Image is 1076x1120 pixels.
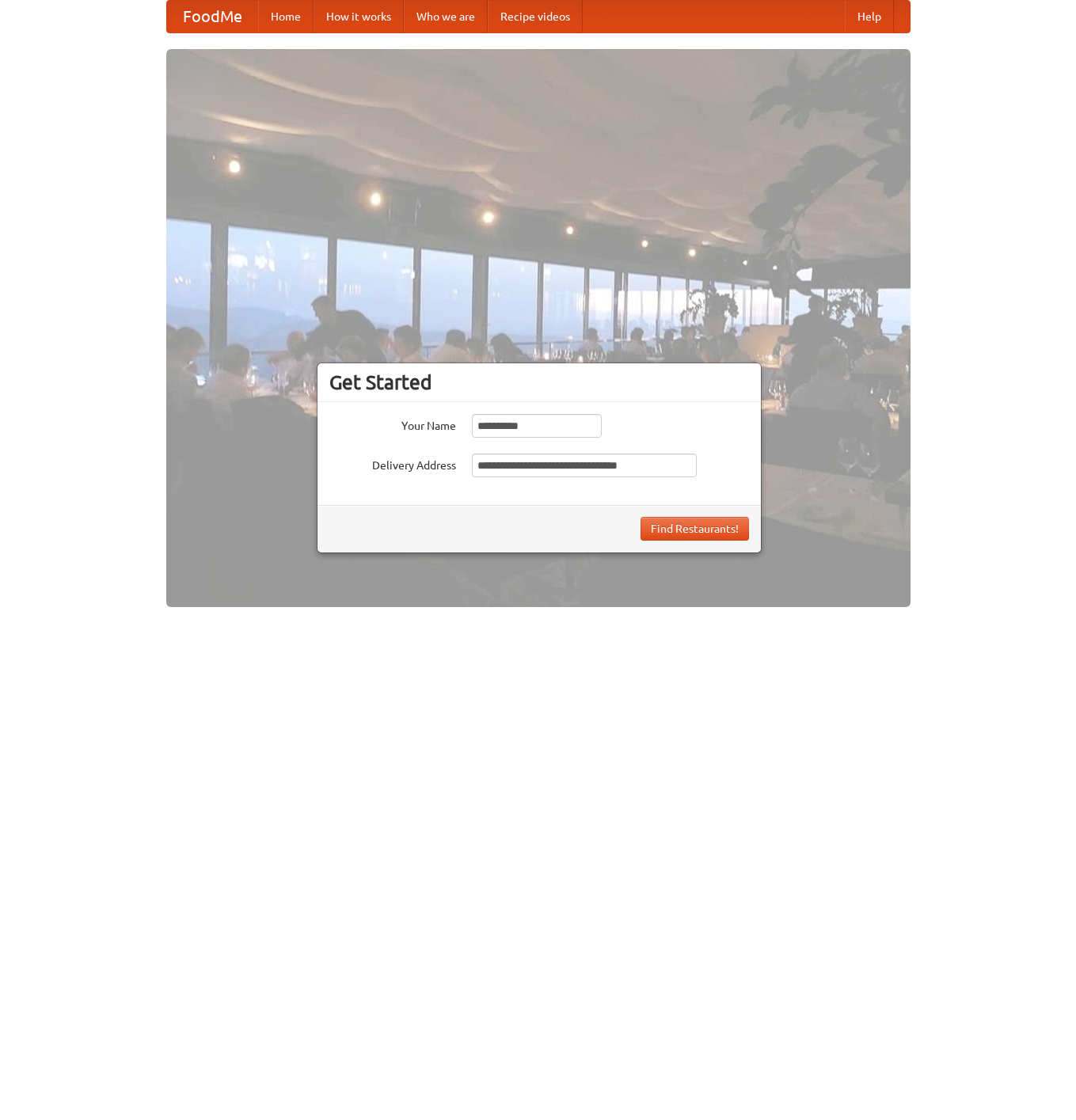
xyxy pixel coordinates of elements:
label: Delivery Address [329,454,456,473]
label: Your Name [329,414,456,434]
a: Recipe videos [488,1,583,32]
a: How it works [314,1,404,32]
a: FoodMe [167,1,258,32]
a: Help [845,1,894,32]
h3: Get Started [329,370,749,394]
a: Home [258,1,314,32]
a: Who we are [404,1,488,32]
button: Find Restaurants! [641,517,749,541]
